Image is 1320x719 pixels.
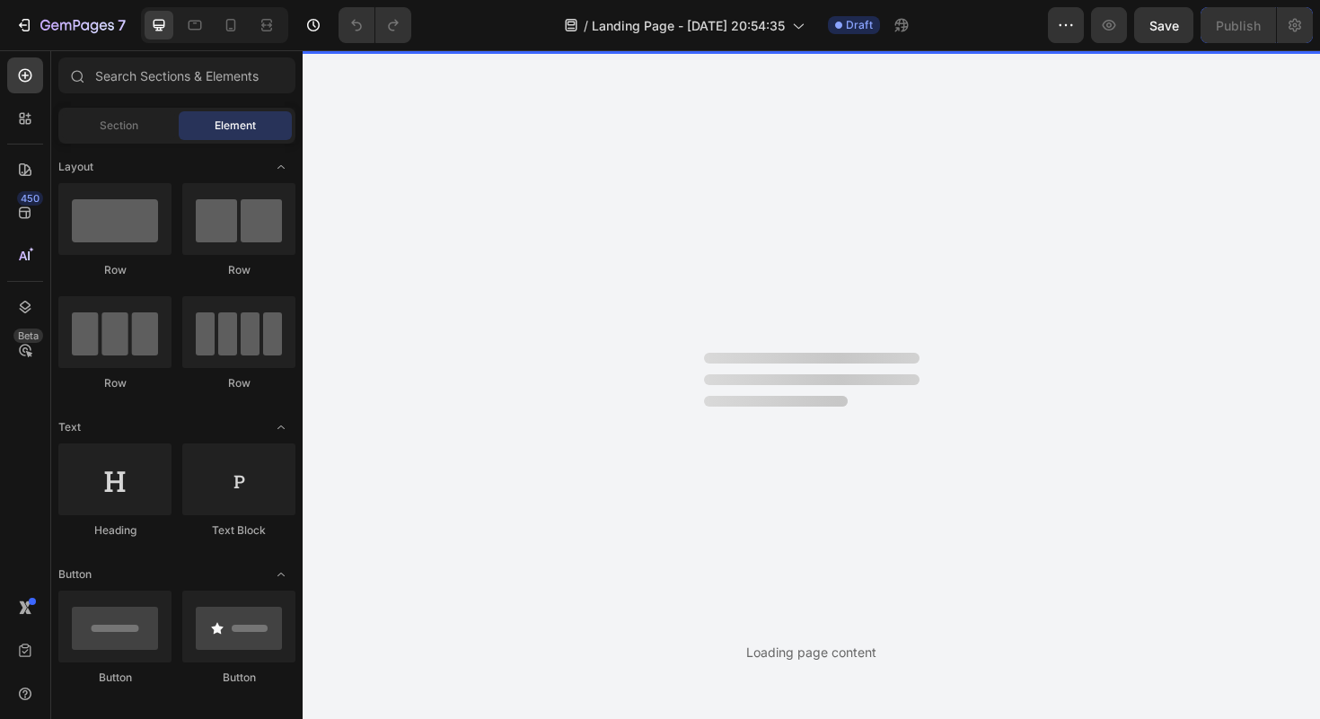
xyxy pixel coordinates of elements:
[58,375,172,391] div: Row
[267,413,295,442] span: Toggle open
[215,118,256,134] span: Element
[58,419,81,435] span: Text
[58,159,93,175] span: Layout
[1149,18,1179,33] span: Save
[267,560,295,589] span: Toggle open
[584,16,588,35] span: /
[58,670,172,686] div: Button
[182,522,295,539] div: Text Block
[846,17,873,33] span: Draft
[1201,7,1276,43] button: Publish
[182,262,295,278] div: Row
[58,522,172,539] div: Heading
[7,7,134,43] button: 7
[58,262,172,278] div: Row
[267,153,295,181] span: Toggle open
[100,118,138,134] span: Section
[182,670,295,686] div: Button
[182,375,295,391] div: Row
[17,191,43,206] div: 450
[339,7,411,43] div: Undo/Redo
[58,566,92,583] span: Button
[58,57,295,93] input: Search Sections & Elements
[118,14,126,36] p: 7
[746,643,876,662] div: Loading page content
[592,16,785,35] span: Landing Page - [DATE] 20:54:35
[13,329,43,343] div: Beta
[1216,16,1261,35] div: Publish
[1134,7,1193,43] button: Save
